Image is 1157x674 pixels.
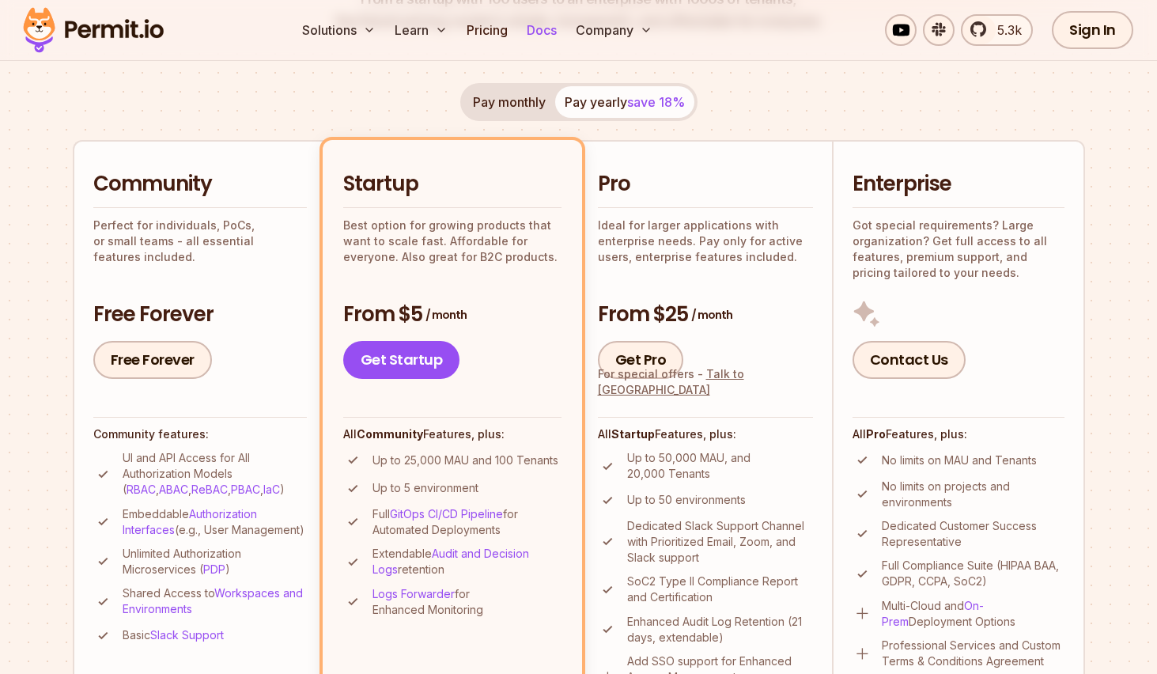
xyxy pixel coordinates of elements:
a: IaC [263,483,280,496]
p: Extendable retention [372,546,561,577]
p: No limits on MAU and Tenants [882,452,1037,468]
p: Embeddable (e.g., User Management) [123,506,307,538]
h4: Community features: [93,426,307,442]
p: Basic [123,627,224,643]
h4: All Features, plus: [343,426,561,442]
p: Up to 50,000 MAU, and 20,000 Tenants [627,450,813,482]
p: for Enhanced Monitoring [372,586,561,618]
h2: Pro [598,170,813,199]
p: Unlimited Authorization Microservices ( ) [123,546,307,577]
img: Permit logo [16,3,171,57]
a: Slack Support [150,628,224,642]
a: PDP [203,562,225,576]
a: Pricing [460,14,514,46]
p: Full for Automated Deployments [372,506,561,538]
h3: Free Forever [93,301,307,329]
a: GitOps CI/CD Pipeline [390,507,503,521]
button: Solutions [296,14,382,46]
h4: All Features, plus: [853,426,1064,442]
a: RBAC [127,483,156,496]
a: Free Forever [93,341,212,379]
a: Authorization Interfaces [123,507,257,536]
p: UI and API Access for All Authorization Models ( , , , , ) [123,450,307,498]
button: Learn [388,14,454,46]
span: / month [425,307,467,323]
p: Best option for growing products that want to scale fast. Affordable for everyone. Also great for... [343,218,561,265]
p: Ideal for larger applications with enterprise needs. Pay only for active users, enterprise featur... [598,218,813,265]
p: SoC2 Type II Compliance Report and Certification [627,574,813,605]
a: ABAC [159,483,188,496]
span: / month [691,307,732,323]
a: Contact Us [853,341,966,379]
a: ReBAC [191,483,228,496]
a: On-Prem [882,599,984,628]
a: Logs Forwarder [372,587,455,600]
span: 5.3k [988,21,1022,40]
a: PBAC [231,483,260,496]
p: Professional Services and Custom Terms & Conditions Agreement [882,638,1064,669]
h3: From $25 [598,301,813,329]
h2: Startup [343,170,561,199]
p: Up to 25,000 MAU and 100 Tenants [372,452,558,468]
p: Dedicated Slack Support Channel with Prioritized Email, Zoom, and Slack support [627,518,813,566]
p: Up to 5 environment [372,480,478,496]
strong: Community [357,427,423,441]
h2: Enterprise [853,170,1064,199]
p: Dedicated Customer Success Representative [882,518,1064,550]
a: Get Startup [343,341,460,379]
div: For special offers - [598,366,813,398]
a: Sign In [1052,11,1133,49]
button: Pay monthly [463,86,555,118]
h2: Community [93,170,307,199]
p: Enhanced Audit Log Retention (21 days, extendable) [627,614,813,646]
p: Perfect for individuals, PoCs, or small teams - all essential features included. [93,218,307,265]
p: Got special requirements? Large organization? Get full access to all features, premium support, a... [853,218,1064,281]
p: Full Compliance Suite (HIPAA BAA, GDPR, CCPA, SoC2) [882,558,1064,589]
h4: All Features, plus: [598,426,813,442]
a: 5.3k [961,14,1033,46]
strong: Startup [611,427,655,441]
p: Shared Access to [123,585,307,617]
p: Up to 50 environments [627,492,746,508]
a: Get Pro [598,341,684,379]
a: Audit and Decision Logs [372,547,529,576]
strong: Pro [866,427,886,441]
p: No limits on projects and environments [882,479,1064,510]
h3: From $5 [343,301,561,329]
a: Docs [520,14,563,46]
button: Company [569,14,659,46]
p: Multi-Cloud and Deployment Options [882,598,1064,630]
